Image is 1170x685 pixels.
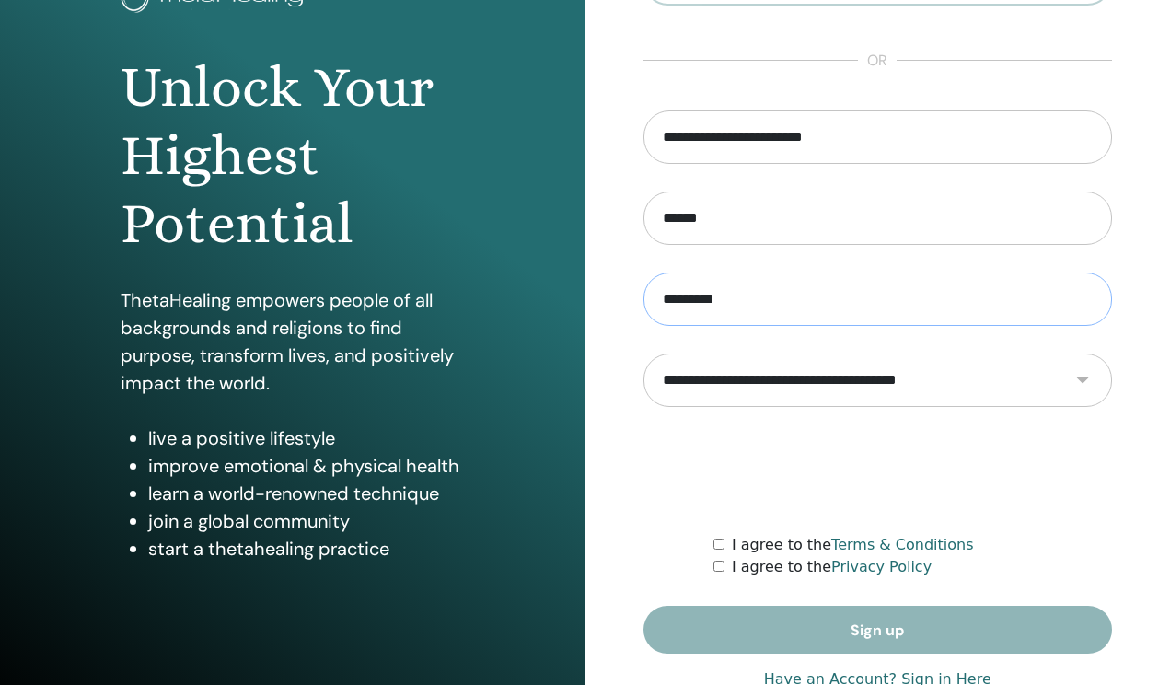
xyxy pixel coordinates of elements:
[858,50,897,72] span: or
[831,558,932,575] a: Privacy Policy
[121,53,465,259] h1: Unlock Your Highest Potential
[831,536,973,553] a: Terms & Conditions
[732,534,974,556] label: I agree to the
[148,507,465,535] li: join a global community
[148,480,465,507] li: learn a world-renowned technique
[148,535,465,563] li: start a thetahealing practice
[148,424,465,452] li: live a positive lifestyle
[148,452,465,480] li: improve emotional & physical health
[737,435,1017,506] iframe: reCAPTCHA
[121,286,465,397] p: ThetaHealing empowers people of all backgrounds and religions to find purpose, transform lives, a...
[732,556,932,578] label: I agree to the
